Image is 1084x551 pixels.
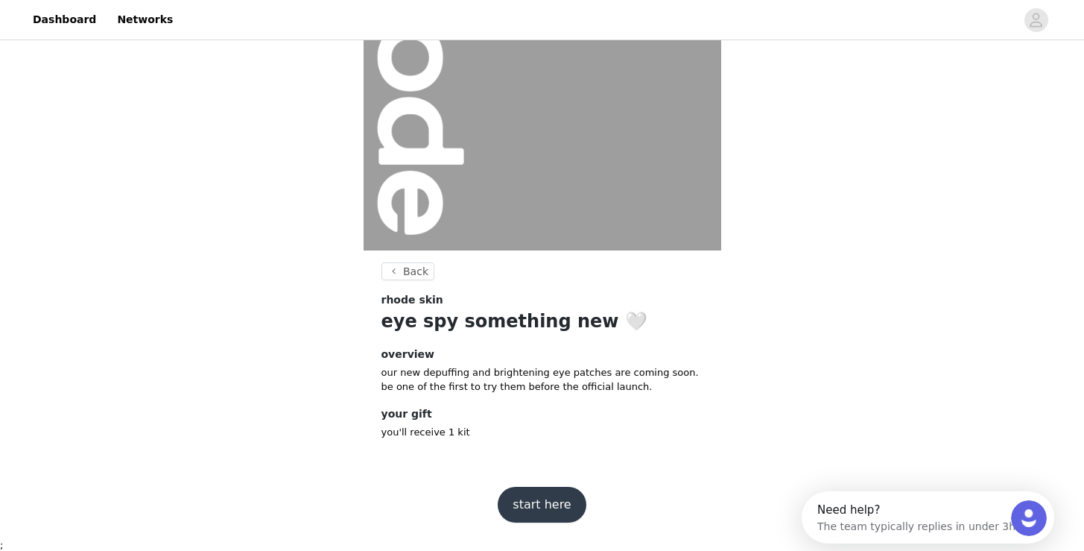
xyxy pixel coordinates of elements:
h1: eye spy something new 🤍 [381,308,703,335]
div: Open Intercom Messenger [6,6,258,47]
div: avatar [1029,8,1043,32]
a: Dashboard [24,3,105,37]
div: The team typically replies in under 3h [16,25,214,40]
iframe: Intercom live chat discovery launcher [802,491,1054,544]
span: rhode skin [381,292,443,308]
h4: your gift [381,406,703,422]
button: start here [498,487,586,523]
h4: overview [381,347,703,362]
a: Networks [108,3,182,37]
div: Need help? [16,13,214,25]
p: you'll receive 1 kit [381,425,703,440]
button: Back [381,262,435,280]
iframe: Intercom live chat [1011,500,1047,536]
p: our new depuffing and brightening eye patches are coming soon. be one of the first to try them be... [381,365,703,394]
